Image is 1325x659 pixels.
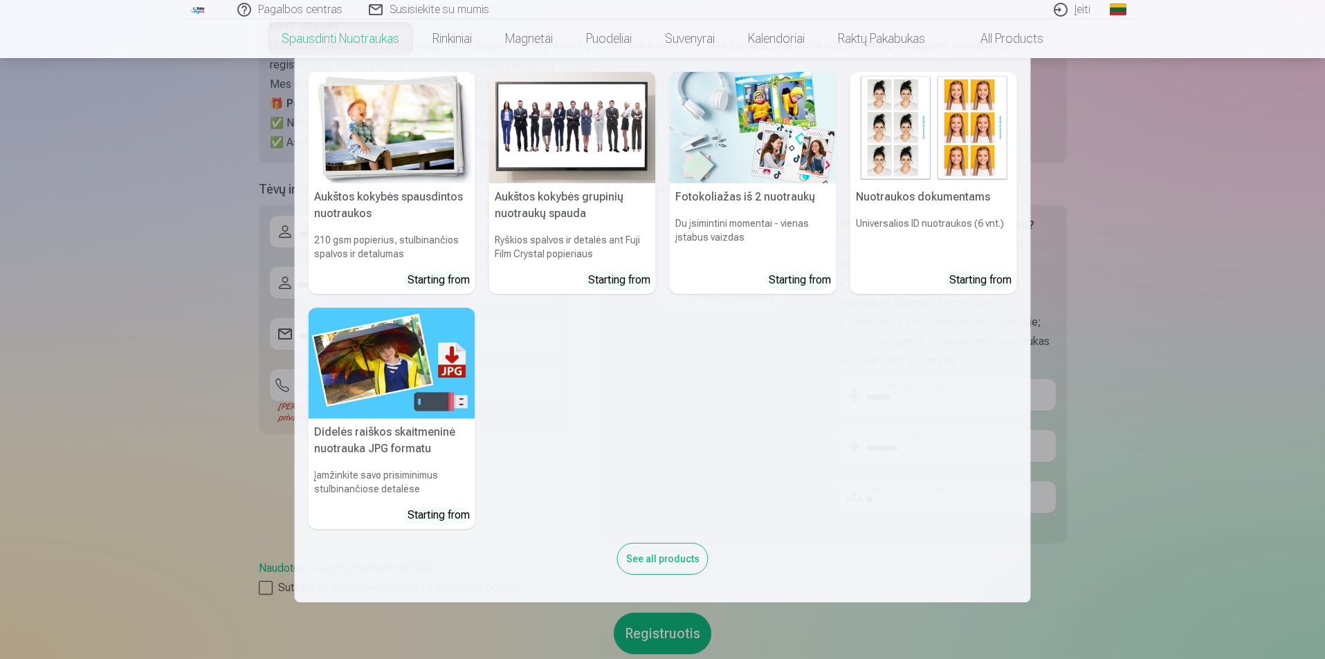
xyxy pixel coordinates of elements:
img: Fotokoliažas iš 2 nuotraukų [670,72,837,183]
h6: Du įsimintini momentai - vienas įstabus vaizdas [670,211,837,266]
a: Nuotraukos dokumentamsNuotraukos dokumentamsUniversalios ID nuotraukos (6 vnt.)Starting from [850,72,1017,294]
a: Puodeliai [569,19,648,58]
a: All products [942,19,1060,58]
img: /fa2 [191,6,206,14]
a: Aukštos kokybės spausdintos nuotraukos Aukštos kokybės spausdintos nuotraukos210 gsm popierius, s... [309,72,475,294]
a: Aukštos kokybės grupinių nuotraukų spaudaAukštos kokybės grupinių nuotraukų spaudaRyškios spalvos... [489,72,656,294]
a: Spausdinti nuotraukas [265,19,416,58]
div: Starting from [408,272,470,288]
div: Starting from [769,272,831,288]
div: Starting from [949,272,1012,288]
a: Rinkiniai [416,19,488,58]
img: Nuotraukos dokumentams [850,72,1017,183]
h6: Įamžinkite savo prisiminimus stulbinančiose detalėse [309,463,475,501]
h5: Fotokoliažas iš 2 nuotraukų [670,183,837,211]
h6: 210 gsm popierius, stulbinančios spalvos ir detalumas [309,228,475,266]
a: Magnetai [488,19,569,58]
a: Kalendoriai [731,19,821,58]
div: Starting from [408,507,470,523]
img: Aukštos kokybės grupinių nuotraukų spauda [489,72,656,183]
h5: Nuotraukos dokumentams [850,183,1017,211]
img: Aukštos kokybės spausdintos nuotraukos [309,72,475,183]
a: See all products [617,550,709,565]
a: Didelės raiškos skaitmeninė nuotrauka JPG formatuDidelės raiškos skaitmeninė nuotrauka JPG format... [309,308,475,530]
h6: Ryškios spalvos ir detalės ant Fuji Film Crystal popieriaus [489,228,656,266]
a: Suvenyrai [648,19,731,58]
div: Starting from [588,272,650,288]
img: Didelės raiškos skaitmeninė nuotrauka JPG formatu [309,308,475,419]
h6: Universalios ID nuotraukos (6 vnt.) [850,211,1017,266]
h5: Didelės raiškos skaitmeninė nuotrauka JPG formatu [309,418,475,463]
a: Fotokoliažas iš 2 nuotraukųFotokoliažas iš 2 nuotraukųDu įsimintini momentai - vienas įstabus vai... [670,72,837,294]
a: Raktų pakabukas [821,19,942,58]
h5: Aukštos kokybės grupinių nuotraukų spauda [489,183,656,228]
div: See all products [617,543,709,575]
h5: Aukštos kokybės spausdintos nuotraukos [309,183,475,228]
